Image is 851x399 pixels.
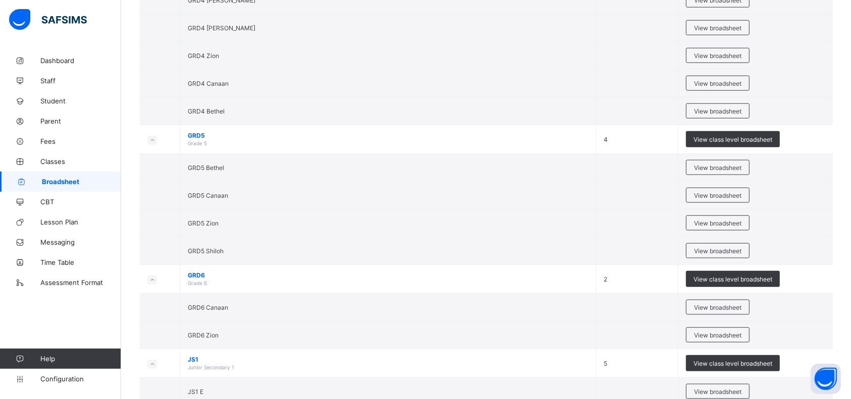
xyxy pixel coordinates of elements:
span: View broadsheet [694,219,741,227]
span: Staff [40,77,121,85]
a: View broadsheet [686,243,750,251]
span: View broadsheet [694,304,741,311]
span: Classes [40,157,121,165]
span: GRD5 Canaan [188,192,228,199]
span: View broadsheet [694,52,741,60]
span: View broadsheet [694,331,741,339]
span: View broadsheet [694,388,741,395]
a: View broadsheet [686,300,750,307]
a: View broadsheet [686,327,750,335]
span: 2 [604,275,607,283]
span: View class level broadsheet [694,360,772,367]
span: View class level broadsheet [694,136,772,143]
a: View class level broadsheet [686,271,780,278]
span: Assessment Format [40,278,121,287]
a: View broadsheet [686,76,750,83]
span: Fees [40,137,121,145]
a: View broadsheet [686,20,750,28]
span: Configuration [40,375,121,383]
span: 5 [604,360,607,367]
span: GRD4 Zion [188,52,219,60]
span: GRD5 Zion [188,219,219,227]
a: View class level broadsheet [686,131,780,139]
span: JS1 [188,356,588,363]
a: View broadsheet [686,384,750,391]
a: View broadsheet [686,160,750,167]
span: GRD5 Bethel [188,164,224,172]
span: 4 [604,136,608,143]
span: GRD4 [PERSON_NAME] [188,24,255,32]
a: View class level broadsheet [686,355,780,363]
span: Parent [40,117,121,125]
a: View broadsheet [686,48,750,55]
span: Grade 6 [188,280,207,286]
img: safsims [9,9,87,30]
span: JS1 E [188,388,203,395]
span: View broadsheet [694,247,741,255]
span: View broadsheet [694,80,741,87]
span: Messaging [40,238,121,246]
span: Broadsheet [42,178,121,186]
span: Junior Secondary 1 [188,364,234,370]
span: Lesson Plan [40,218,121,226]
span: CBT [40,198,121,206]
span: Grade 5 [188,140,207,146]
button: Open asap [811,364,841,394]
span: GRD5 [188,132,588,139]
span: GRD6 Canaan [188,304,228,311]
a: View broadsheet [686,215,750,223]
span: GRD4 Canaan [188,80,229,87]
span: GRD5 Shiloh [188,247,224,255]
a: View broadsheet [686,188,750,195]
span: GRD4 Bethel [188,107,225,115]
span: Time Table [40,258,121,266]
span: View broadsheet [694,192,741,199]
span: View broadsheet [694,24,741,32]
a: View broadsheet [686,103,750,111]
span: GRD6 [188,271,588,279]
span: View broadsheet [694,107,741,115]
span: Student [40,97,121,105]
span: View class level broadsheet [694,275,772,283]
span: GRD6 Zion [188,331,219,339]
span: Dashboard [40,56,121,65]
span: Help [40,355,121,363]
span: View broadsheet [694,164,741,172]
